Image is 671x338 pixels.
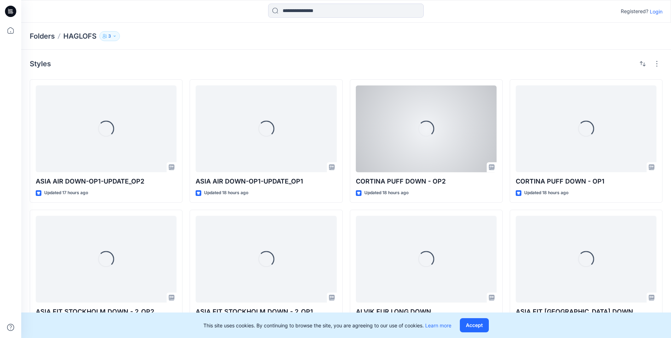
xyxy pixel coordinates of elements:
p: ASIA FIT STOCKHOLM DOWN - 2​_OP1 [196,307,336,317]
a: Learn more [425,322,451,328]
p: Updated 18 hours ago [364,189,409,197]
button: Accept [460,318,489,332]
p: CORTINA PUFF DOWN - OP2 [356,176,497,186]
p: ASIA FIT STOCKHOLM DOWN - 2​_OP2 [36,307,177,317]
p: ASIA AIR DOWN-OP1-UPDATE_OP2 [36,176,177,186]
button: 3 [99,31,120,41]
h4: Styles [30,60,51,68]
p: Updated 18 hours ago [524,189,568,197]
p: This site uses cookies. By continuing to browse the site, you are agreeing to our use of cookies. [203,322,451,329]
p: HAGLOFS [63,31,97,41]
p: ASIA FIT [GEOGRAPHIC_DATA] DOWN [516,307,656,317]
p: 3 [108,32,111,40]
p: Updated 17 hours ago [44,189,88,197]
a: Folders [30,31,55,41]
p: ALVIK FUR LONG DOWN [356,307,497,317]
p: Login [650,8,663,15]
p: Registered? [621,7,648,16]
p: ASIA AIR DOWN-OP1-UPDATE_OP1 [196,176,336,186]
p: Updated 18 hours ago [204,189,248,197]
p: CORTINA PUFF DOWN - OP1 [516,176,656,186]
